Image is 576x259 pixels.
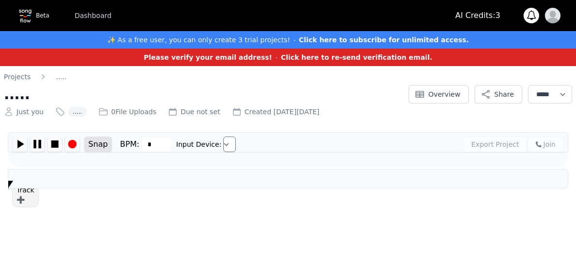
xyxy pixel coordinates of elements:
[299,36,469,44] strong: Click here to subscribe for unlimited access.
[56,72,66,82] a: .....
[245,107,320,117] p: Created [DATE][DATE]
[68,107,87,117] span: .....
[409,92,469,101] a: Overview
[4,72,403,82] nav: Breadcrumb
[13,137,27,152] img: play-HN6QGP6F.svg
[107,36,290,44] strong: ✨ As a free user, you can only create 3 trial projects!
[455,10,500,21] p: AI Credits: 3
[16,107,44,117] p: Just you
[16,6,35,25] img: Topline
[36,12,49,19] p: Beta
[144,53,272,61] strong: Please verify your email address!
[69,7,117,24] a: Dashboard
[463,137,527,152] button: Export Project
[281,53,432,61] strong: Click here to re-send verification email.
[107,34,469,46] button: ✨ As a free user, you can only create 3 trial projects!Click here to subscribe for unlimited access.
[4,86,403,103] h2: .....
[181,107,220,117] p: Due not set
[409,85,469,104] button: Overview
[48,137,62,152] img: stop-IIWY7GUR.svg
[30,137,45,152] img: pause-7FOZAIPN.svg
[144,52,432,63] button: Please verify your email address!Click here to re-send verification email.
[84,137,112,152] button: Snap
[475,85,522,104] button: Share
[120,138,139,150] label: BPM:
[176,139,221,149] label: Input Device:
[536,141,542,147] img: phone-UTJ6M45A.svg
[65,137,80,152] img: record-BSW3YWYX.svg
[4,72,31,82] a: Projects
[12,173,39,207] div: Add Track ➕
[527,137,564,152] button: Join
[99,107,156,117] div: 0 File Uploads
